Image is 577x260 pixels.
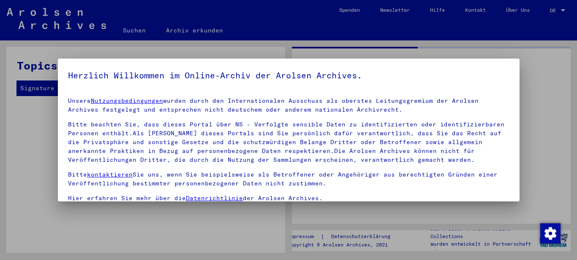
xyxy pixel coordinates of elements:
[68,194,509,203] p: Hier erfahren Sie mehr über die der Arolsen Archives.
[68,170,509,188] p: Bitte Sie uns, wenn Sie beispielsweise als Betroffener oder Angehöriger aus berechtigten Gründen ...
[186,194,243,202] a: Datenrichtlinie
[91,97,163,105] a: Nutzungsbedingungen
[68,69,509,82] h5: Herzlich Willkommen im Online-Archiv der Arolsen Archives.
[87,171,133,178] a: kontaktieren
[540,223,560,243] div: Zustimmung ändern
[540,223,561,244] img: Zustimmung ändern
[68,96,509,114] p: Unsere wurden durch den Internationalen Ausschuss als oberstes Leitungsgremium der Arolsen Archiv...
[68,120,509,164] p: Bitte beachten Sie, dass dieses Portal über NS - Verfolgte sensible Daten zu identifizierten oder...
